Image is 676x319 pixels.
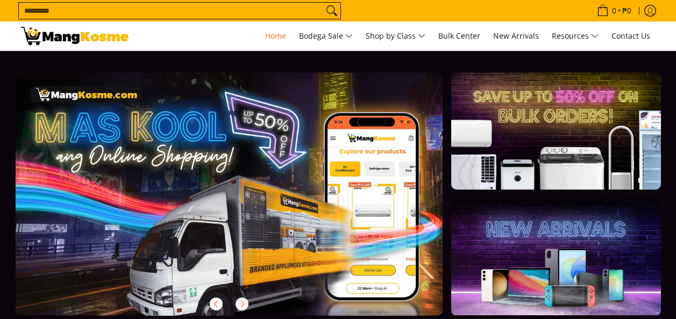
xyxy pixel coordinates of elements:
[260,21,291,50] a: Home
[546,21,604,50] a: Resources
[493,31,539,41] span: New Arrivals
[621,7,633,15] span: ₱0
[204,292,228,316] button: Previous
[594,5,635,17] span: •
[299,30,353,43] span: Bodega Sale
[323,3,340,19] button: Search
[611,31,650,41] span: Contact Us
[433,21,486,50] a: Bulk Center
[230,292,254,316] button: Next
[610,7,618,15] span: 0
[488,21,544,50] a: New Arrivals
[366,30,425,43] span: Shop by Class
[552,30,599,43] span: Resources
[21,27,129,45] img: Mang Kosme: Your Home Appliances Warehouse Sale Partner!
[360,21,431,50] a: Shop by Class
[265,31,286,41] span: Home
[139,21,656,50] nav: Main Menu
[294,21,358,50] a: Bodega Sale
[438,31,480,41] span: Bulk Center
[606,21,656,50] a: Contact Us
